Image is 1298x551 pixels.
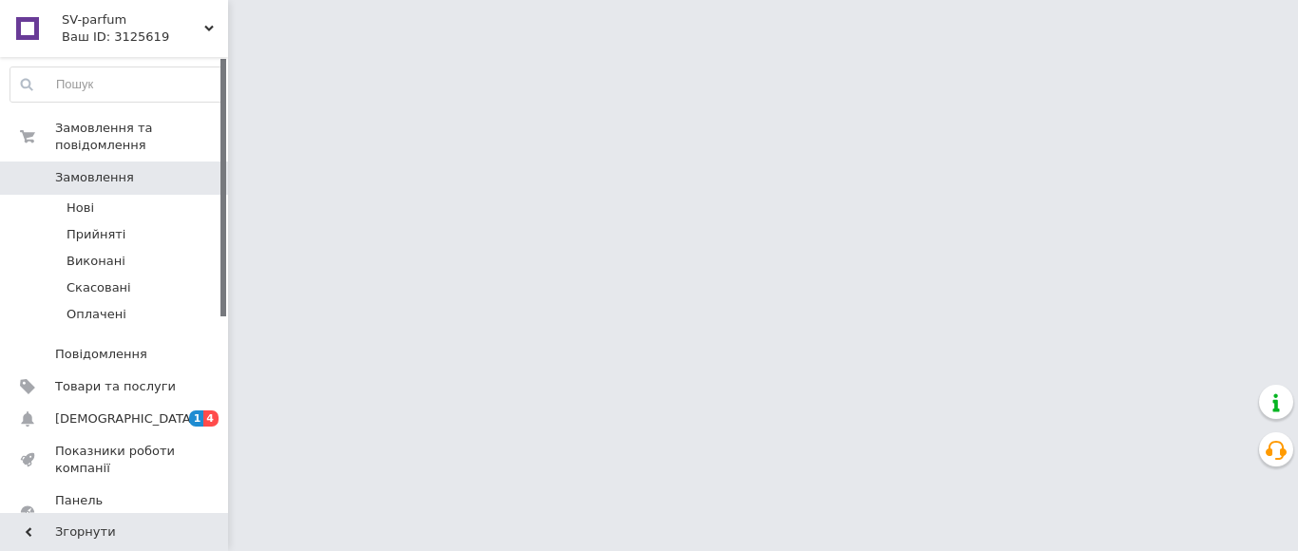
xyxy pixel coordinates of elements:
span: Замовлення та повідомлення [55,120,228,154]
span: [DEMOGRAPHIC_DATA] [55,410,196,427]
span: Нові [67,199,94,217]
span: Товари та послуги [55,378,176,395]
span: Оплачені [67,306,126,323]
input: Пошук [10,67,223,102]
span: Замовлення [55,169,134,186]
span: Панель управління [55,492,176,526]
span: Повідомлення [55,346,147,363]
span: Прийняті [67,226,125,243]
span: Виконані [67,253,125,270]
span: Показники роботи компанії [55,443,176,477]
div: Ваш ID: 3125619 [62,28,228,46]
span: Скасовані [67,279,131,296]
span: SV-parfum [62,11,204,28]
span: 4 [203,410,219,427]
span: 1 [189,410,204,427]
